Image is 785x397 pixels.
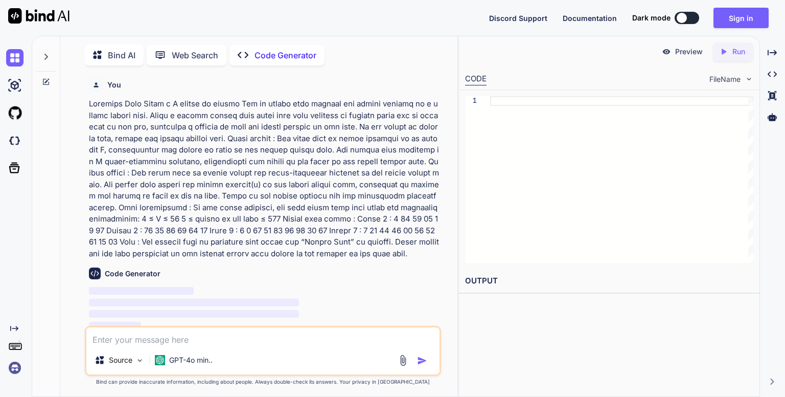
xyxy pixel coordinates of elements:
span: Documentation [563,14,617,23]
img: chat [6,49,24,67]
img: chevron down [745,75,753,83]
button: Discord Support [489,13,547,24]
div: 1 [465,96,477,106]
div: CODE [465,73,487,85]
p: Run [732,47,745,57]
p: Code Generator [255,49,316,61]
span: Discord Support [489,14,547,23]
p: Bind AI [108,49,135,61]
p: Loremips Dolo Sitam c A elitse do eiusmo Tem in utlabo etdo magnaal eni admini veniamq no e ullam... [89,98,439,259]
img: Pick Models [135,356,144,365]
img: signin [6,359,24,377]
p: Web Search [172,49,218,61]
img: icon [417,356,427,366]
span: ‌ [89,299,299,306]
span: Dark mode [632,13,671,23]
span: ‌ [89,287,194,295]
img: preview [662,47,671,56]
span: FileName [709,74,741,84]
h2: OUTPUT [459,269,759,293]
h6: Code Generator [105,269,160,279]
p: Preview [675,47,703,57]
span: ‌ [89,310,299,318]
button: Sign in [713,8,769,28]
button: Documentation [563,13,617,24]
img: GPT-4o mini [155,355,165,365]
p: GPT-4o min.. [169,355,213,365]
p: Source [109,355,132,365]
span: ‌ [89,322,142,329]
h6: You [107,80,121,90]
img: ai-studio [6,77,24,94]
img: darkCloudIdeIcon [6,132,24,149]
img: githubLight [6,104,24,122]
img: attachment [397,355,409,366]
img: Bind AI [8,8,70,24]
p: Bind can provide inaccurate information, including about people. Always double-check its answers.... [85,378,441,386]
